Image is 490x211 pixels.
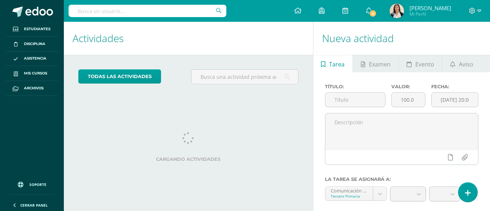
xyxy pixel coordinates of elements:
span: Disciplina [24,41,45,47]
span: Asistencia [24,56,46,61]
a: Aviso [442,55,481,72]
a: Evento [399,55,442,72]
a: Asistencia [6,52,58,66]
span: Evento [415,56,434,73]
h1: Nueva actividad [322,22,481,55]
label: Valor: [391,84,425,89]
span: Archivos [24,85,44,91]
span: Mi Perfil [409,11,451,17]
h1: Actividades [73,22,304,55]
div: Comunicación y lenguaje Pri 3 'A' [331,187,368,194]
label: Título: [325,84,386,89]
a: Soporte [9,175,55,192]
a: Estudiantes [6,22,58,37]
a: Comunicación y lenguaje Pri 3 'A'Tercero Primaria [325,187,387,200]
input: Título [325,93,385,107]
input: Busca una actividad próxima aquí... [192,70,298,84]
input: Puntos máximos [392,93,425,107]
a: todas las Actividades [78,69,161,84]
a: Mis cursos [6,66,58,81]
span: Estudiantes [24,26,50,32]
span: Aviso [459,56,473,73]
span: Soporte [29,182,46,187]
span: Cerrar panel [20,203,48,208]
span: Examen [369,56,391,73]
label: Fecha: [431,84,478,89]
a: Examen [353,55,398,72]
span: 4 [369,9,377,17]
img: efadfde929624343223942290f925837.png [390,4,404,18]
a: Disciplina [6,37,58,52]
input: Fecha de entrega [432,93,478,107]
a: Tarea [313,55,353,72]
label: La tarea se asignará a: [325,176,478,182]
label: Cargando actividades [78,157,298,162]
span: Mis cursos [24,70,47,76]
input: Busca un usuario... [69,5,226,17]
a: Archivos [6,81,58,96]
div: Tercero Primaria [331,194,368,199]
span: Tarea [329,56,345,73]
span: [PERSON_NAME] [409,4,451,12]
